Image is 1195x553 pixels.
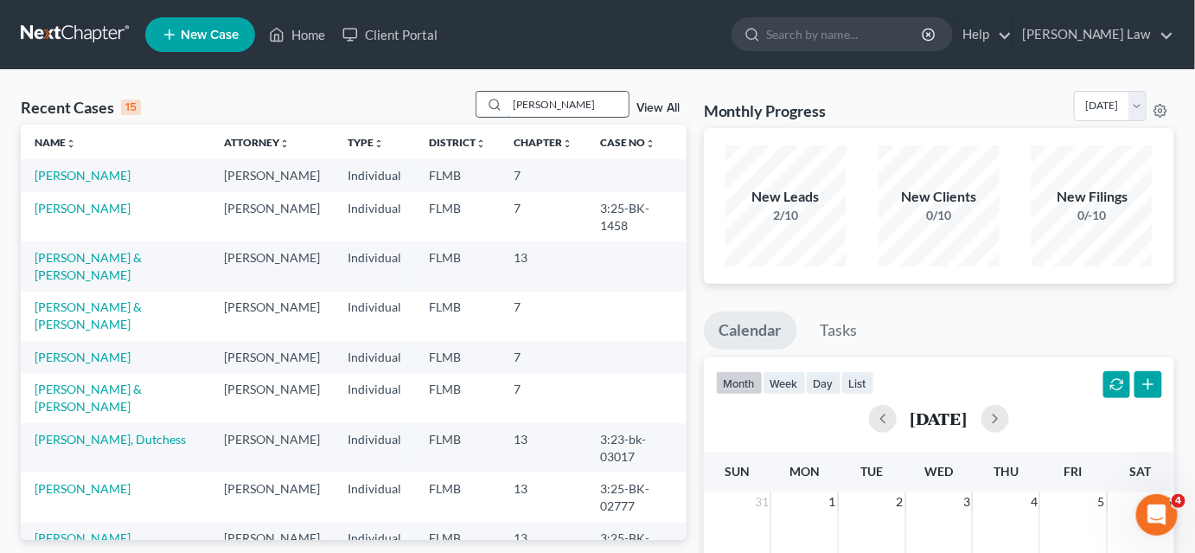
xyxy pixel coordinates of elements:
td: Individual [334,192,415,241]
input: Search by name... [508,92,629,117]
td: 3:25-BK-1458 [586,192,687,241]
button: list [841,371,874,395]
i: unfold_more [476,138,486,149]
span: Wed [924,464,953,479]
td: [PERSON_NAME] [210,341,334,373]
i: unfold_more [374,138,384,149]
i: unfold_more [66,138,76,149]
span: 31 [753,492,770,512]
td: Individual [334,341,415,373]
h3: Monthly Progress [704,100,827,121]
span: Fri [1064,464,1083,479]
div: New Leads [725,187,847,207]
div: 2/10 [725,207,847,224]
td: 7 [500,192,586,241]
a: [PERSON_NAME] Law [1013,19,1173,50]
a: Case Nounfold_more [600,136,655,149]
i: unfold_more [645,138,655,149]
a: [PERSON_NAME] [35,530,131,545]
i: unfold_more [562,138,572,149]
span: Sat [1130,464,1152,479]
span: 2 [895,492,905,512]
div: 0/10 [879,207,1000,224]
div: New Clients [879,187,1000,207]
a: [PERSON_NAME] [35,201,131,215]
td: Individual [334,241,415,291]
a: Client Portal [334,19,446,50]
a: Typeunfold_more [348,136,384,149]
span: Mon [789,464,820,479]
td: 7 [500,159,586,191]
td: Individual [334,292,415,341]
td: [PERSON_NAME] [210,473,334,522]
iframe: Intercom live chat [1136,494,1178,536]
td: FLMB [415,373,500,422]
a: Home [260,19,334,50]
span: 6 [1164,492,1174,512]
td: FLMB [415,423,500,473]
td: FLMB [415,473,500,522]
a: Districtunfold_more [429,136,486,149]
td: 13 [500,241,586,291]
span: 5 [1096,492,1107,512]
span: 4 [1029,492,1039,512]
div: New Filings [1032,187,1153,207]
span: 3 [962,492,972,512]
a: [PERSON_NAME] [35,350,131,364]
span: Sun [725,464,750,479]
td: [PERSON_NAME] [210,192,334,241]
td: 7 [500,292,586,341]
button: week [763,371,806,395]
td: FLMB [415,159,500,191]
div: 0/-10 [1032,207,1153,224]
a: [PERSON_NAME], Dutchess [35,432,186,447]
span: 4 [1172,494,1185,508]
td: 3:25-BK-02777 [586,473,687,522]
button: day [806,371,841,395]
button: month [716,371,763,395]
td: [PERSON_NAME] [210,292,334,341]
td: 13 [500,423,586,473]
td: 7 [500,373,586,422]
td: 3:23-bk-03017 [586,423,687,473]
div: 15 [121,100,141,115]
a: Nameunfold_more [35,136,76,149]
td: 7 [500,341,586,373]
a: [PERSON_NAME] & [PERSON_NAME] [35,299,142,331]
td: Individual [334,473,415,522]
span: Tue [860,464,883,479]
a: Tasks [805,312,873,350]
td: [PERSON_NAME] [210,241,334,291]
td: [PERSON_NAME] [210,159,334,191]
td: [PERSON_NAME] [210,423,334,473]
td: Individual [334,373,415,422]
h2: [DATE] [911,409,968,428]
span: Thu [994,464,1019,479]
a: [PERSON_NAME] & [PERSON_NAME] [35,250,142,282]
a: Help [954,19,1012,50]
td: FLMB [415,292,500,341]
div: Recent Cases [21,97,141,118]
a: View All [636,102,680,114]
a: Calendar [704,312,797,350]
span: New Case [181,29,239,42]
td: [PERSON_NAME] [210,373,334,422]
a: [PERSON_NAME] [35,168,131,183]
td: FLMB [415,341,500,373]
input: Search by name... [766,18,924,50]
a: [PERSON_NAME] & [PERSON_NAME] [35,382,142,414]
a: Chapterunfold_more [514,136,572,149]
a: [PERSON_NAME] [35,481,131,496]
i: unfold_more [279,138,290,149]
a: Attorneyunfold_more [224,136,290,149]
td: FLMB [415,241,500,291]
td: Individual [334,423,415,473]
td: FLMB [415,192,500,241]
td: Individual [334,159,415,191]
td: 13 [500,473,586,522]
span: 1 [828,492,838,512]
